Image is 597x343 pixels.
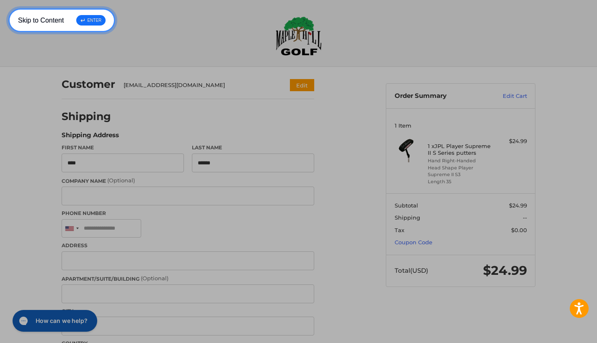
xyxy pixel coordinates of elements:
[62,274,314,283] label: Apartment/Suite/Building
[428,178,492,185] li: Length 35
[428,143,492,156] h4: 1 x JPL Player Supreme II S Series putters
[62,242,314,249] label: Address
[62,131,119,144] legend: Shipping Address
[511,227,527,233] span: $0.00
[485,92,527,100] a: Edit Cart
[395,122,527,129] h3: 1 Item
[192,144,314,151] label: Last Name
[62,110,111,123] h2: Shipping
[8,307,100,335] iframe: Gorgias live chat messenger
[509,202,527,209] span: $24.99
[428,164,492,178] li: Head Shape Player Supreme II S3
[141,275,168,282] small: (Optional)
[62,307,314,315] label: City
[62,177,314,185] label: Company Name
[62,210,314,217] label: Phone Number
[483,263,527,278] span: $24.99
[395,266,428,274] span: Total (USD)
[395,227,404,233] span: Tax
[124,81,274,90] div: [EMAIL_ADDRESS][DOMAIN_NAME]
[428,157,492,164] li: Hand Right-Handed
[494,137,527,146] div: $24.99
[62,78,115,91] h2: Customer
[107,177,135,184] small: (Optional)
[523,214,527,221] span: --
[290,79,314,91] button: Edit
[395,214,420,221] span: Shipping
[276,16,322,56] img: Maple Hill Golf
[395,239,432,246] a: Coupon Code
[62,220,81,238] div: United States: +1
[62,144,184,151] label: First Name
[395,92,485,100] h3: Order Summary
[395,202,418,209] span: Subtotal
